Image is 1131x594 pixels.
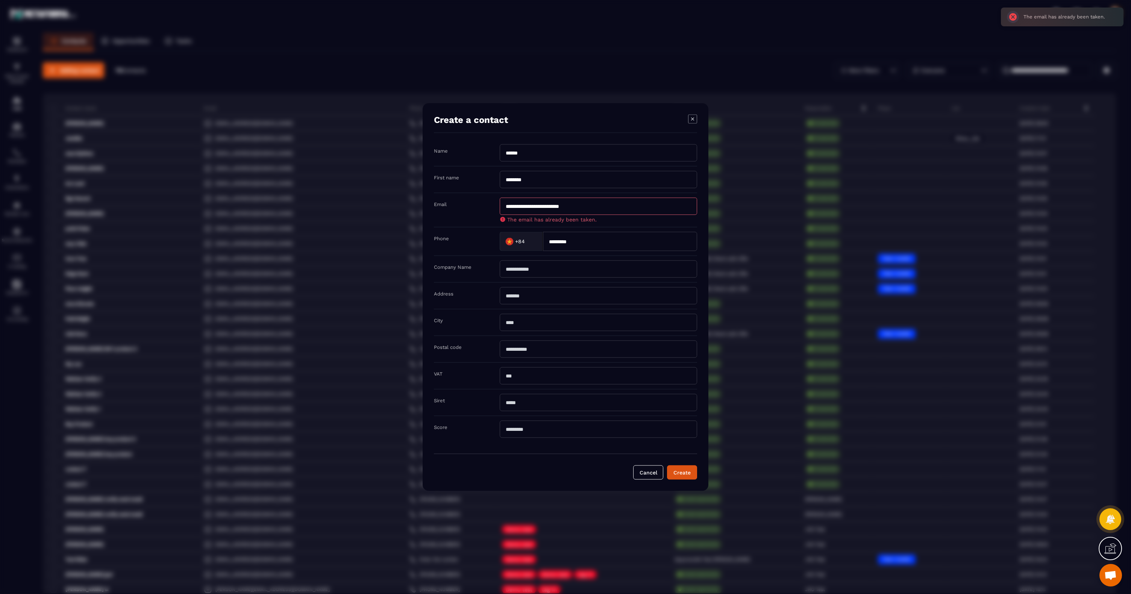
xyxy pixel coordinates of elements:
[1099,564,1122,586] div: Mở cuộc trò chuyện
[434,236,449,241] label: Phone
[434,398,445,403] label: Siret
[434,318,443,323] label: City
[434,424,447,430] label: Score
[667,465,697,480] button: Create
[502,234,517,249] img: Country Flag
[434,115,508,125] h4: Create a contact
[434,148,448,154] label: Name
[434,175,459,180] label: First name
[633,465,663,480] button: Cancel
[434,264,472,270] label: Company Name
[515,238,525,245] span: +84
[526,236,535,247] input: Search for option
[434,344,462,350] label: Postal code
[434,291,453,297] label: Address
[434,202,447,207] label: Email
[507,217,597,223] span: The email has already been taken.
[500,232,543,251] div: Search for option
[434,371,443,377] label: VAT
